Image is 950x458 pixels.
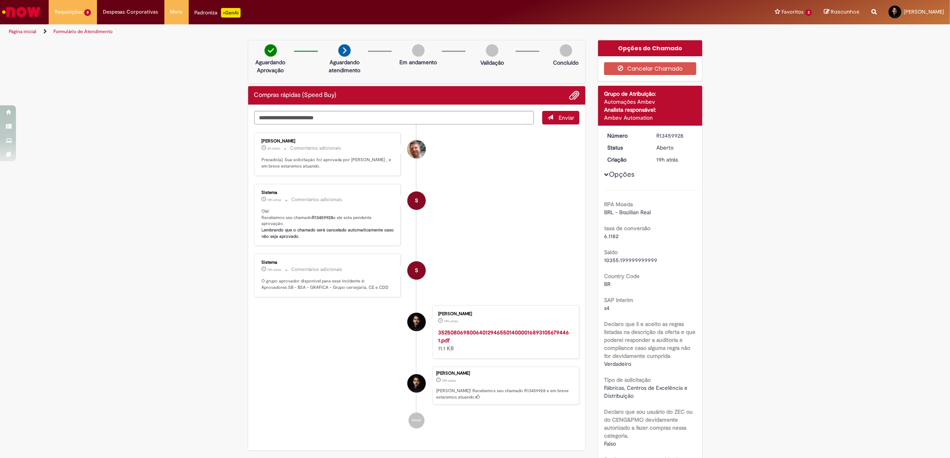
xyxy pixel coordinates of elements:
b: Country Code [604,272,640,280]
span: Fábricas, Centros de Excelência e Distribuição [604,384,689,399]
time: 28/08/2025 19:08:58 [656,156,678,163]
p: Concluído [553,59,579,67]
div: R13459928 [656,132,693,140]
img: img-circle-grey.png [412,44,425,57]
span: 19h atrás [268,197,282,202]
b: Declaro que sou usuário do ZEC ou do CENG&PMO devidamente autorizado a fazer compras nessa catego... [604,408,693,439]
p: O grupo aprovador disponível para esse incidente é: Aprovadores SB - BSA - GRAFICA - Grupo cervej... [262,278,395,290]
button: Adicionar anexos [569,90,579,101]
span: 6h atrás [268,146,280,151]
div: Ambev Automation [604,114,696,122]
span: 3 [805,9,812,16]
div: [PERSON_NAME] [438,312,571,316]
span: Rascunhos [831,8,859,16]
b: RPA Moeda [604,201,633,208]
textarea: Digite sua mensagem aqui... [254,111,534,125]
span: S [415,191,418,210]
a: Formulário de Atendimento [53,28,113,35]
dt: Status [601,144,650,152]
div: Analista responsável: [604,106,696,114]
div: Automações Ambev [604,98,696,106]
span: Falso [604,440,616,447]
p: Olá! Recebemos seu chamado e ele esta pendente aprovação. [262,208,395,240]
div: [PERSON_NAME] [436,371,575,376]
span: s4 [604,304,610,312]
b: Saldo [604,249,618,256]
a: Rascunhos [824,8,859,16]
b: Lembrando que o chamado será cancelado automaticamente caso não seja aprovado. [262,227,395,239]
span: 19h atrás [656,156,678,163]
span: [PERSON_NAME] [904,8,944,15]
span: Verdadeiro [604,360,631,367]
div: Padroniza [195,8,241,18]
time: 28/08/2025 19:09:10 [268,197,282,202]
ul: Trilhas de página [6,24,627,39]
small: Comentários adicionais [292,266,343,273]
span: Enviar [559,114,574,121]
span: 19h atrás [268,267,282,272]
span: 10355.199999999999 [604,257,657,264]
span: 6.1182 [604,233,618,240]
li: Pedro Lucas Braga Gomes [254,367,580,405]
div: System [407,191,426,210]
b: SAP Interim [604,296,633,304]
span: 19h atrás [442,378,456,383]
p: Validação [480,59,504,67]
img: arrow-next.png [338,44,351,57]
p: Prezado(a), Sua solicitação foi aprovada por [PERSON_NAME] , e em breve estaremos atuando. [262,157,395,169]
span: More [170,8,183,16]
div: Pedro Lucas Braga Gomes [407,374,426,393]
div: System [407,261,426,280]
p: Aguardando Aprovação [251,58,290,74]
time: 28/08/2025 19:08:56 [444,319,458,324]
img: check-circle-green.png [265,44,277,57]
div: 28/08/2025 19:08:58 [656,156,693,164]
p: Aguardando atendimento [325,58,364,74]
b: R13459928 [312,215,334,221]
span: S [415,261,418,280]
img: img-circle-grey.png [560,44,572,57]
a: 35250806980064012946550140000168931056794461.pdf [438,329,569,344]
div: Sistema [262,260,395,265]
span: BRL - Brazilian Real [604,209,651,216]
p: [PERSON_NAME]! Recebemos seu chamado R13459928 e em breve estaremos atuando. [436,388,575,400]
img: img-circle-grey.png [486,44,498,57]
b: Declaro que li e aceito as regras listadas na descrição da oferta e que poderei responder a audit... [604,320,695,359]
div: Diego Peres [407,140,426,158]
span: Requisições [55,8,83,16]
div: Sistema [262,190,395,195]
div: Grupo de Atribuição: [604,90,696,98]
b: Tipo de solicitação [604,376,651,383]
div: 11.1 KB [438,328,571,352]
p: +GenAi [221,8,241,18]
small: Comentários adicionais [290,145,342,152]
time: 28/08/2025 19:08:58 [442,378,456,383]
span: 8 [84,9,91,16]
button: Cancelar Chamado [604,62,696,75]
dt: Criação [601,156,650,164]
div: Pedro Lucas Braga Gomes [407,313,426,331]
time: 28/08/2025 19:09:07 [268,267,282,272]
ul: Histórico de tíquete [254,124,580,436]
h2: Compras rápidas (Speed Buy) Histórico de tíquete [254,92,337,99]
p: Em andamento [399,58,437,66]
span: 19h atrás [444,319,458,324]
img: ServiceNow [1,4,42,20]
span: Despesas Corporativas [103,8,158,16]
dt: Número [601,132,650,140]
div: Aberto [656,144,693,152]
small: Comentários adicionais [292,196,343,203]
span: BR [604,280,610,288]
a: Página inicial [9,28,36,35]
b: taxa de conversão [604,225,650,232]
div: Opções do Chamado [598,40,702,56]
span: Favoritos [782,8,804,16]
button: Enviar [542,111,579,124]
div: [PERSON_NAME] [262,139,395,144]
